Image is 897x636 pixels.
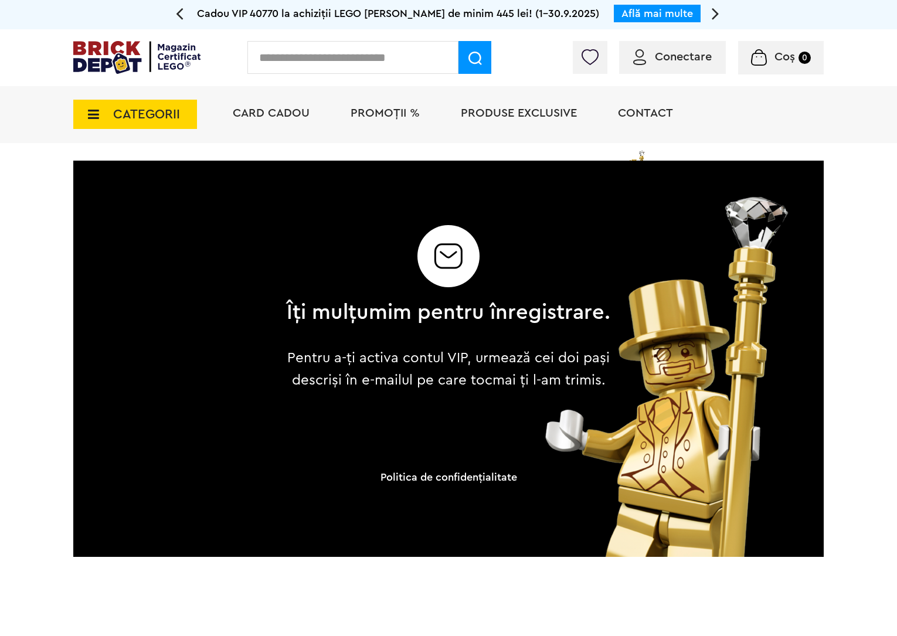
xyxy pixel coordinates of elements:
[618,107,673,119] a: Contact
[351,107,420,119] a: PROMOȚII %
[655,51,712,63] span: Conectare
[233,107,310,119] a: Card Cadou
[113,108,180,121] span: CATEGORII
[528,197,824,557] img: vip_page_image
[621,8,693,19] a: Află mai multe
[774,51,795,63] span: Coș
[799,52,811,64] small: 0
[380,472,517,482] a: Politica de confidenţialitate
[461,107,577,119] a: Produse exclusive
[287,301,611,324] h2: Îți mulțumim pentru înregistrare.
[197,8,599,19] span: Cadou VIP 40770 la achiziții LEGO [PERSON_NAME] de minim 445 lei! (1-30.9.2025)
[278,347,620,392] p: Pentru a-ți activa contul VIP, urmează cei doi pași descriși în e-mailul pe care tocmai ți l-am t...
[633,51,712,63] a: Conectare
